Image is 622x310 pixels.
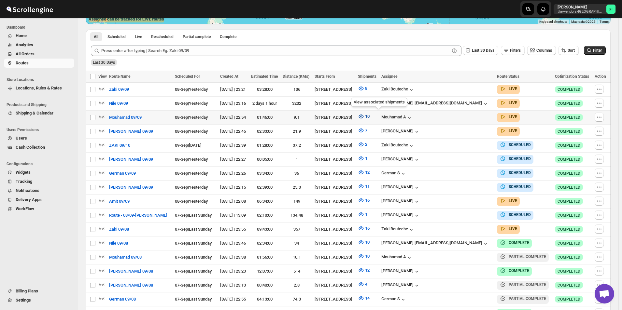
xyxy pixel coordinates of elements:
[5,1,54,17] img: ScrollEngine
[88,16,109,24] a: Open this area in Google Maps (opens a new window)
[381,212,420,219] div: [PERSON_NAME]
[105,238,132,249] button: Nile 09/08
[509,254,546,259] b: PARTIAL COMPLETE
[4,168,74,177] button: Widgets
[558,241,580,246] span: COMPLETED
[381,296,406,303] div: German S
[220,170,247,177] div: [DATE] | 22:26
[251,74,278,79] span: Estimated Time
[175,185,208,190] span: 08-Sep | Yesterday
[509,198,517,203] b: LIVE
[175,87,208,92] span: 08-Sep | Yesterday
[105,98,132,109] button: Nile 09/09
[105,280,157,290] button: [PERSON_NAME] 09/08
[109,142,130,149] span: ZAKI 09/10
[381,87,415,93] button: Zaki Bouteche
[105,182,157,193] button: [PERSON_NAME] 09/09
[175,143,202,148] span: 09-Sep | [DATE]
[16,145,45,150] span: Cash Collection
[16,42,33,47] span: Analytics
[16,289,38,293] span: Billing Plans
[109,268,153,275] span: [PERSON_NAME] 09/08
[500,142,531,148] button: SCHEDULED
[509,282,546,287] b: PARTIAL COMPLETE
[609,7,613,11] text: ST
[220,114,247,121] div: [DATE] | 22:54
[354,237,374,248] button: 10
[251,296,279,303] div: 04:13:00
[151,34,174,39] span: Rescheduled
[4,204,74,213] button: WorkFlow
[7,161,75,167] span: Configurations
[558,115,580,120] span: COMPLETED
[381,101,489,107] button: [PERSON_NAME] [EMAIL_ADDRESS][DOMAIN_NAME]
[584,46,606,55] button: Filter
[16,197,42,202] span: Delivery Apps
[500,183,531,190] button: SCHEDULED
[381,170,406,177] div: German S
[4,40,74,49] button: Analytics
[509,240,529,245] b: COMPLETE
[365,254,370,259] span: 10
[315,184,354,191] div: [STREET_ADDRESS]
[365,282,367,287] span: 4
[16,51,35,56] span: All Orders
[365,296,370,301] span: 14
[509,115,517,119] b: LIVE
[381,198,420,205] button: [PERSON_NAME]
[365,86,367,91] span: 8
[175,255,212,260] span: 07-Sep | Last Sunday
[220,86,247,93] div: [DATE] | 23:21
[220,198,247,205] div: [DATE] | 22:08
[354,111,374,122] button: 10
[109,114,142,121] span: Mouhamad 09/09
[175,157,208,162] span: 08-Sep | Yesterday
[354,195,374,206] button: 16
[500,281,546,288] button: PARTIAL COMPLETE
[315,170,354,177] div: [STREET_ADDRESS]
[509,101,517,105] b: LIVE
[381,115,413,121] div: Mouhamad A
[365,198,370,203] span: 16
[571,20,596,23] span: Map data ©2025
[105,224,133,235] button: Zaki 09/08
[283,74,309,79] span: Distance (KMs)
[16,170,31,175] span: Widgets
[500,100,517,106] button: LIVE
[175,129,208,134] span: 08-Sep | Yesterday
[175,199,208,204] span: 08-Sep | Yesterday
[315,296,354,303] div: [STREET_ADDRESS]
[251,170,279,177] div: 03:34:00
[365,184,370,189] span: 11
[251,142,279,149] div: 01:28:00
[381,226,415,233] button: Zaki Bouteche
[105,140,134,151] button: ZAKI 09/10
[4,49,74,59] button: All Orders
[558,10,604,14] p: the-vendors-[GEOGRAPHIC_DATA]
[220,142,247,149] div: [DATE] | 22:39
[175,115,208,120] span: 08-Sep | Yesterday
[381,142,415,149] div: Zaki Bouteche
[381,156,420,163] button: [PERSON_NAME]
[283,240,311,247] div: 34
[501,46,525,55] button: Filters
[175,74,200,79] span: Scheduled For
[175,171,208,176] span: 08-Sep | Yesterday
[381,240,489,247] button: [PERSON_NAME] [EMAIL_ADDRESS][DOMAIN_NAME]
[555,74,589,79] span: Optimization Status
[105,210,171,221] button: Route - 08/09-[PERSON_NAME]
[105,266,157,276] button: [PERSON_NAME] 09/08
[251,128,279,135] div: 02:33:00
[283,184,311,191] div: 25.3
[109,254,142,261] span: Mouhamad 09/08
[251,268,279,275] div: 12:07:00
[16,298,31,303] span: Settings
[354,139,371,150] button: 2
[500,128,517,134] button: LIVE
[101,46,450,56] input: Press enter after typing | Search Eg. Zaki 09/09
[105,294,140,304] button: German 09/08
[93,60,115,65] span: Last 30 Days
[4,186,74,195] button: Notifications
[4,84,74,93] button: Locations, Rules & Rates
